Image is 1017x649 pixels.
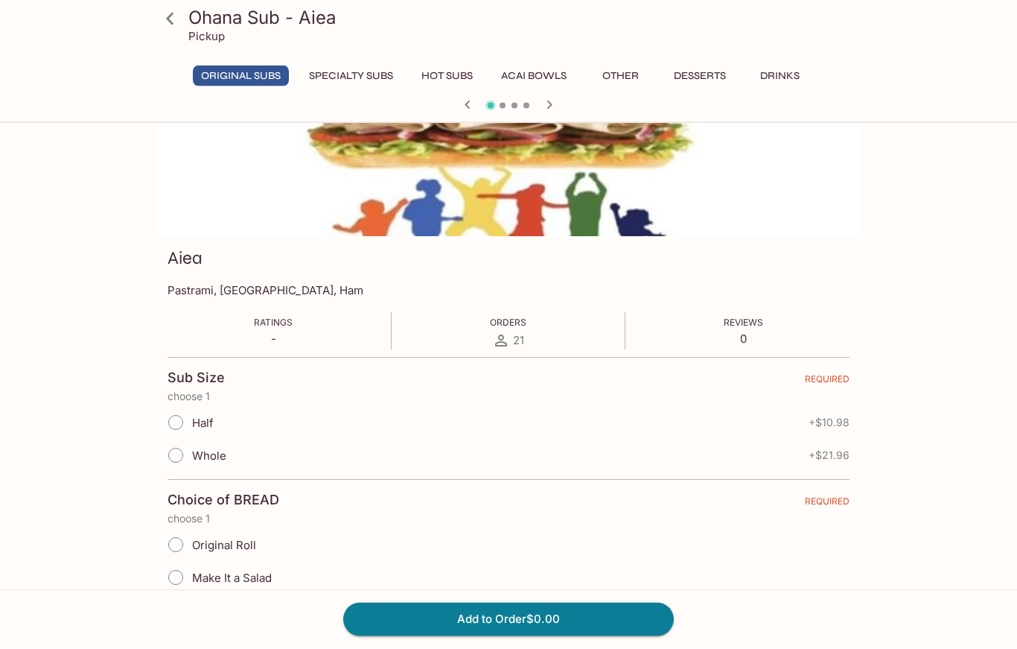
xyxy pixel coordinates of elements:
h4: Choice of BREAD [168,493,279,509]
span: Reviews [724,317,763,329]
span: Make It a Salad [192,572,272,586]
span: + $21.96 [809,450,849,462]
button: Desserts [666,66,734,86]
span: REQUIRED [805,374,849,391]
span: REQUIRED [805,496,849,513]
p: choose 1 [168,513,849,525]
button: Specialty Subs [301,66,401,86]
button: Original Subs [193,66,289,86]
p: Pastrami, [GEOGRAPHIC_DATA], Ham [168,284,849,298]
span: Original Roll [192,539,256,553]
button: Acai Bowls [493,66,575,86]
p: choose 1 [168,391,849,403]
span: Ratings [254,317,293,329]
button: Drinks [746,66,813,86]
p: 0 [724,332,763,346]
span: 21 [513,334,524,348]
div: Aiea [157,39,860,237]
button: Other [587,66,654,86]
h3: Aiea [168,247,203,270]
span: Half [192,417,214,431]
p: Pickup [188,29,225,43]
button: Add to Order$0.00 [343,603,674,636]
span: Whole [192,449,226,463]
h3: Ohana Sub - Aiea [188,6,854,29]
h4: Sub Size [168,370,225,387]
span: Orders [490,317,526,329]
span: + $10.98 [809,417,849,429]
button: Hot Subs [413,66,481,86]
p: - [254,332,293,346]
